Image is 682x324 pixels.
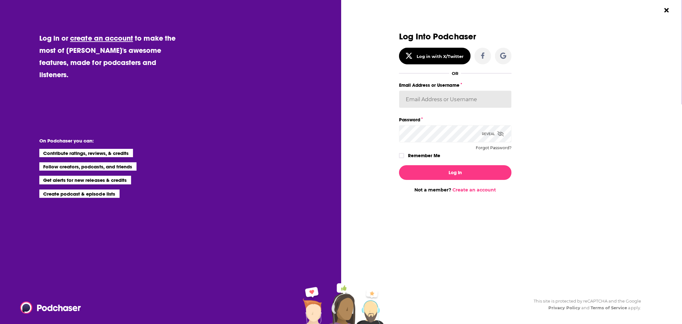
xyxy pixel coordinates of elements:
div: OR [452,71,459,76]
label: Email Address or Username [399,81,512,89]
a: create an account [70,34,133,43]
h3: Log Into Podchaser [399,32,512,41]
div: Log in with X/Twitter [417,54,464,59]
label: Remember Me [408,151,441,160]
div: This site is protected by reCAPTCHA and the Google and apply. [529,298,641,311]
li: Create podcast & episode lists [39,190,120,198]
a: Podchaser - Follow, Share and Rate Podcasts [20,302,76,314]
button: Log in with X/Twitter [399,48,471,64]
input: Email Address or Username [399,91,512,108]
li: Get alerts for new releases & credits [39,176,131,184]
label: Password [399,116,512,124]
div: Not a member? [399,187,512,193]
a: Privacy Policy [548,305,580,310]
li: Follow creators, podcasts, and friends [39,162,137,171]
img: Podchaser - Follow, Share and Rate Podcasts [20,302,82,314]
a: Terms of Service [591,305,627,310]
button: Forgot Password? [476,146,512,150]
div: Reveal [482,125,504,142]
button: Log In [399,165,512,180]
button: Close Button [661,4,673,16]
a: Create an account [452,187,496,193]
li: Contribute ratings, reviews, & credits [39,149,133,157]
li: On Podchaser you can: [39,138,167,144]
